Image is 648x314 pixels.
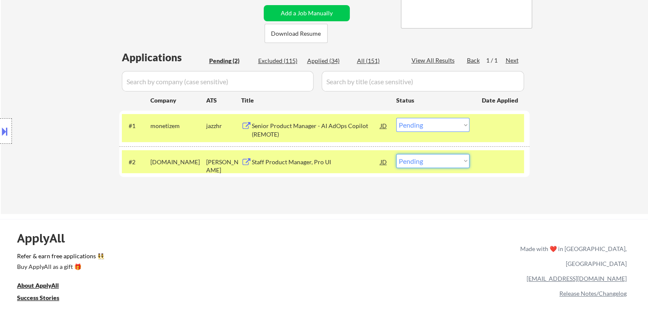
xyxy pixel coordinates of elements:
input: Search by company (case sensitive) [122,71,314,91]
a: Success Stories [17,293,71,304]
button: Download Resume [265,24,328,43]
div: Next [506,56,519,65]
div: Applied (34) [307,57,350,65]
button: Add a Job Manually [264,5,350,21]
a: Refer & earn free applications 👯‍♀️ [17,253,342,262]
div: Applications [122,52,206,63]
div: Back [467,56,481,65]
div: monetizem [150,122,206,130]
div: [DOMAIN_NAME] [150,158,206,166]
div: Senior Product Manager - AI AdOps Copilot (REMOTE) [252,122,380,138]
div: Status [396,92,469,108]
div: JD [380,154,388,169]
div: Title [241,96,388,105]
a: Release Notes/Changelog [559,290,627,297]
a: Buy ApplyAll as a gift 🎁 [17,262,102,273]
a: About ApplyAll [17,281,71,291]
div: 1 / 1 [486,56,506,65]
div: Pending (2) [209,57,252,65]
a: [EMAIL_ADDRESS][DOMAIN_NAME] [527,275,627,282]
div: Made with ❤️ in [GEOGRAPHIC_DATA], [GEOGRAPHIC_DATA] [517,241,627,271]
input: Search by title (case sensitive) [322,71,524,91]
div: Buy ApplyAll as a gift 🎁 [17,264,102,270]
div: JD [380,118,388,133]
u: About ApplyAll [17,282,59,289]
div: jazzhr [206,122,241,130]
div: All (151) [357,57,400,65]
div: Company [150,96,206,105]
div: ATS [206,96,241,105]
div: ApplyAll [17,231,75,245]
u: Success Stories [17,294,59,301]
div: View All Results [412,56,457,65]
div: [PERSON_NAME] [206,158,241,174]
div: Date Applied [482,96,519,105]
div: Excluded (115) [258,57,301,65]
div: Staff Product Manager, Pro UI [252,158,380,166]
